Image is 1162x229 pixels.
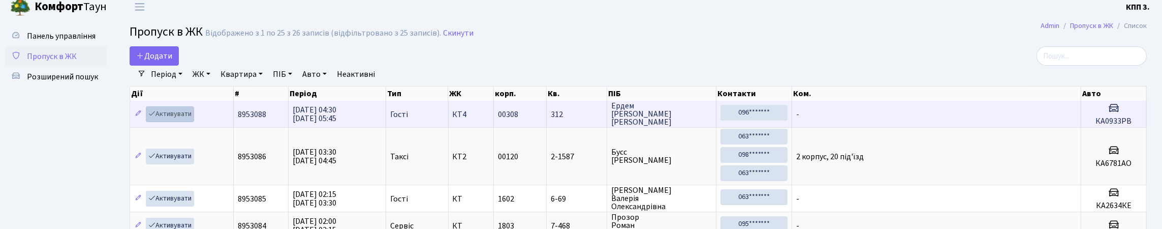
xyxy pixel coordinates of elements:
a: Пропуск в ЖК [1070,20,1113,31]
span: КТ2 [453,153,489,161]
a: Панель управління [5,26,107,46]
span: 312 [551,110,603,119]
span: Пропуск в ЖК [27,51,77,62]
th: ПІБ [607,87,716,101]
th: Авто [1081,87,1147,101]
span: - [796,193,799,205]
span: 2 корпус, 20 під'їзд [796,151,864,162]
a: Квартира [216,66,267,83]
span: [DATE] 02:15 [DATE] 03:30 [293,189,336,209]
a: Активувати [146,106,194,122]
a: ЖК [189,66,214,83]
span: 6-69 [551,195,603,203]
span: 8953085 [238,193,266,205]
span: Бусс [PERSON_NAME] [611,148,712,164]
li: Список [1113,20,1147,32]
a: Активувати [146,149,194,164]
span: Гості [390,195,408,203]
a: Авто [298,66,331,83]
th: Період [289,87,387,101]
span: Панель управління [27,31,96,42]
span: [PERSON_NAME] Валерія Олександрівна [611,186,712,211]
th: Ком. [792,87,1081,101]
span: 00308 [498,109,518,120]
a: ПІБ [269,66,296,83]
span: 8953088 [238,109,266,120]
span: КТ [453,195,489,203]
span: 00120 [498,151,518,162]
a: Активувати [146,191,194,207]
a: Скинути [443,28,474,38]
th: Кв. [547,87,607,101]
a: Додати [130,46,179,66]
span: Додати [136,50,172,62]
a: Розширений пошук [5,67,107,87]
a: Admin [1041,20,1059,31]
th: ЖК [448,87,493,101]
b: КПП 3. [1126,2,1150,13]
h5: КА0933РВ [1085,117,1142,126]
a: Період [147,66,186,83]
th: Контакти [716,87,792,101]
input: Пошук... [1037,46,1147,66]
span: КТ4 [453,110,489,119]
span: Ердем [PERSON_NAME] [PERSON_NAME] [611,102,712,126]
span: Таксі [390,153,409,161]
span: [DATE] 03:30 [DATE] 04:45 [293,147,336,166]
th: Тип [386,87,448,101]
span: 2-1587 [551,153,603,161]
th: Дії [130,87,234,101]
span: [DATE] 04:30 [DATE] 05:45 [293,104,336,124]
span: Розширений пошук [27,71,98,82]
th: # [234,87,288,101]
a: Неактивні [333,66,379,83]
h5: КА2634КЕ [1085,201,1142,211]
span: 8953086 [238,151,266,162]
span: 1602 [498,193,514,205]
span: Гості [390,110,408,119]
a: КПП 3. [1126,1,1150,13]
th: корп. [494,87,547,101]
span: Пропуск в ЖК [130,23,203,41]
h5: КА6781АО [1085,159,1142,168]
span: - [796,109,799,120]
nav: breadcrumb [1025,15,1162,37]
a: Пропуск в ЖК [5,46,107,67]
div: Відображено з 1 по 25 з 26 записів (відфільтровано з 25 записів). [205,28,441,38]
